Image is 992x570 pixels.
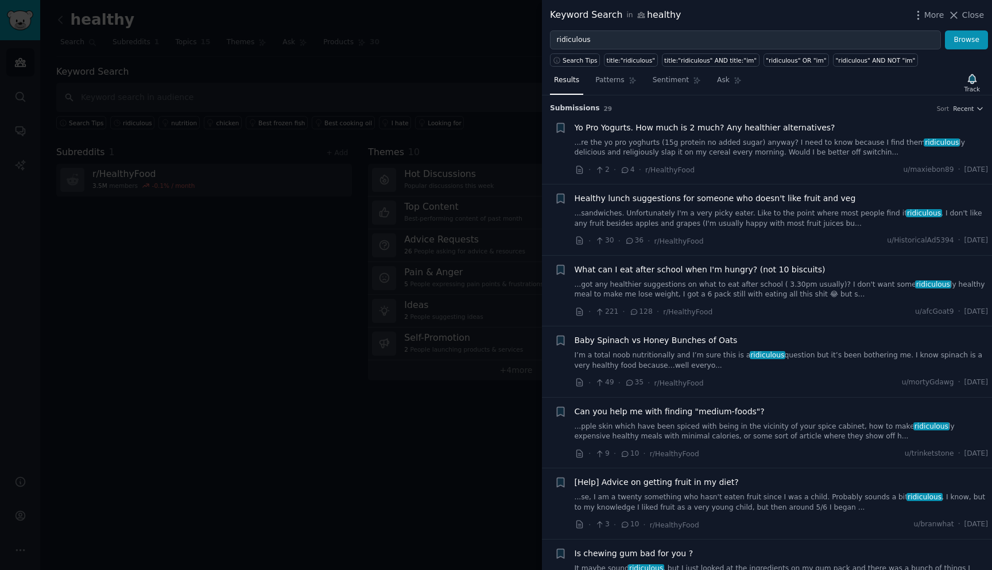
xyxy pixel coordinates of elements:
span: · [588,448,591,460]
span: · [614,519,616,531]
span: [DATE] [964,378,988,388]
span: 3 [595,519,609,530]
span: Submission s [550,103,600,114]
a: ...re the yo pro yoghurts (15g protein no added sugar) anyway? I need to know because I find them... [575,138,989,158]
a: [Help] Advice on getting fruit in my diet? [575,476,739,488]
span: [DATE] [964,165,988,175]
button: Search Tips [550,53,600,67]
span: 36 [625,236,644,246]
input: Try a keyword related to your business [550,30,941,50]
span: · [618,235,621,247]
span: r/HealthyFood [663,308,712,316]
a: ...sandwiches. Unfortunately I'm a very picky eater. Like to the point where most people find itr... [575,209,989,229]
button: Browse [945,30,988,50]
a: Patterns [591,71,640,95]
a: What can I eat after school when I'm hungry? (not 10 biscuits) [575,264,826,276]
span: ridiculous [906,493,943,501]
span: Sentiment [653,75,689,86]
a: ...se, I am a twenty something who hasn't eaten fruit since I was a child. Probably sounds a bitr... [575,492,989,513]
span: 10 [620,519,639,530]
span: u/trinketstone [905,449,954,459]
span: Search Tips [563,56,598,64]
div: Keyword Search healthy [550,8,681,22]
span: ridiculous [913,422,950,430]
span: 4 [620,165,634,175]
a: Healthy lunch suggestions for someone who doesn't like fruit and veg [575,192,856,205]
span: r/HealthyFood [650,450,699,458]
a: I’m a total noob nutritionally and I’m sure this is aridiculousquestion but it’s been bothering m... [575,351,989,371]
span: u/HistoricalAd5394 [887,236,954,246]
span: · [958,519,960,530]
a: Can you help me with finding "medium-foods"? [575,406,765,418]
span: · [639,164,641,176]
span: r/HealthyFood [650,521,699,529]
span: · [588,377,591,389]
a: ...got any healthier suggestions on what to eat after school ( 3.30pm usually)? I don't want some... [575,280,989,300]
a: Baby Spinach vs Honey Bunches of Oats [575,334,738,346]
a: title:"ridiculous" [604,53,657,67]
span: · [958,307,960,317]
span: u/mortyGdawg [902,378,954,388]
span: · [588,164,591,176]
div: Sort [937,105,950,113]
span: · [958,449,960,459]
span: · [622,306,625,318]
span: Ask [717,75,730,86]
span: 9 [595,449,609,459]
span: · [958,378,960,388]
div: "ridiculous" OR "im" [766,56,826,64]
span: Close [962,9,984,21]
div: Track [964,85,980,93]
span: · [588,306,591,318]
span: Recent [953,105,974,113]
button: Close [948,9,984,21]
span: · [958,236,960,246]
a: Is chewing gum bad for you ? [575,548,693,560]
span: ridiculous [906,209,942,217]
span: · [958,165,960,175]
span: 49 [595,378,614,388]
span: u/afcGoat9 [915,307,954,317]
span: u/maxiebon89 [904,165,954,175]
span: [DATE] [964,519,988,530]
span: ridiculous [915,280,951,288]
span: 128 [629,307,653,317]
button: Track [960,71,984,95]
a: Yo Pro Yogurts. How much is 2 much? Any healthier alternatives? [575,122,835,134]
span: 29 [604,105,613,112]
span: · [588,235,591,247]
span: r/HealthyFood [654,379,704,387]
button: More [912,9,944,21]
span: · [614,164,616,176]
span: 2 [595,165,609,175]
span: r/HealthyFood [654,237,704,245]
a: Ask [713,71,746,95]
span: 221 [595,307,618,317]
span: r/HealthyFood [645,166,695,174]
span: u/branwhat [914,519,954,530]
span: · [648,377,650,389]
button: Recent [953,105,984,113]
span: 35 [625,378,644,388]
a: Sentiment [649,71,705,95]
span: ridiculous [750,351,786,359]
span: [DATE] [964,236,988,246]
a: Results [550,71,583,95]
a: "ridiculous" AND NOT "im" [833,53,918,67]
span: [DATE] [964,449,988,459]
span: · [588,519,591,531]
div: title:"ridiculous" AND title:"im" [664,56,757,64]
div: title:"ridiculous" [607,56,655,64]
span: [DATE] [964,307,988,317]
span: 30 [595,236,614,246]
span: Patterns [595,75,624,86]
span: More [924,9,944,21]
span: 10 [620,449,639,459]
